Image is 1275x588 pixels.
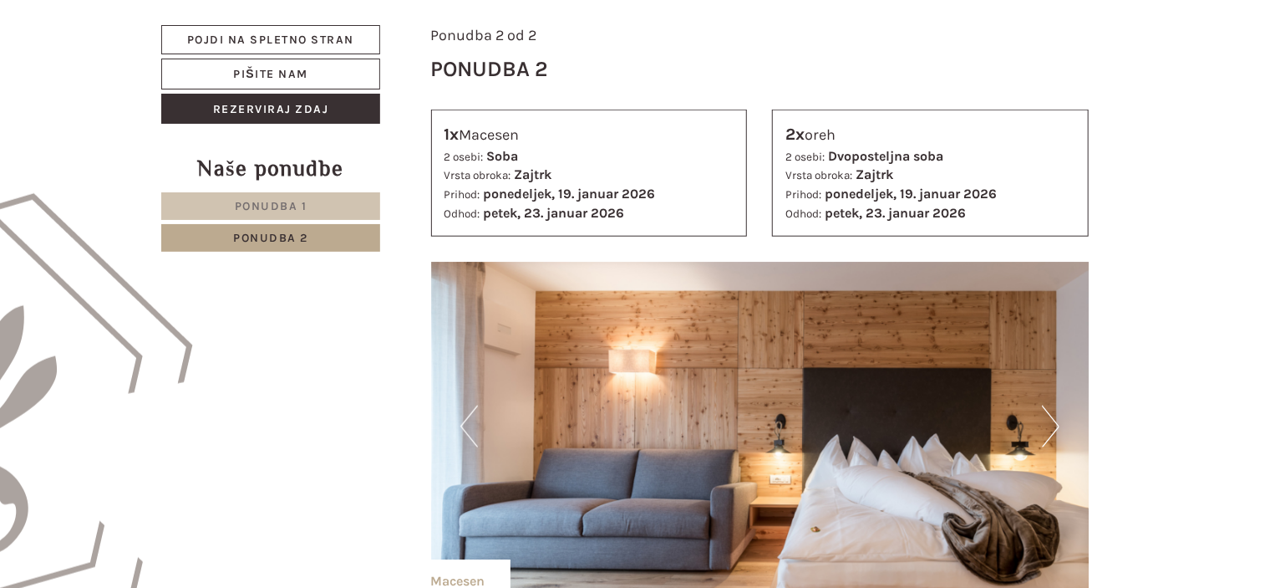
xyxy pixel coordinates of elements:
font: Pošlji [587,448,631,463]
font: Pišite nam [233,68,307,82]
font: ponedeljek, 19. januar 2026 [484,186,656,202]
font: Pozdravljeni, hvala za vaš e-poštni naslov. Žal mi je, ampak v nobeni ponudbi nimamo sobe za 85,0... [25,33,410,87]
a: Rezerviraj zdaj [161,94,380,125]
font: 18:40 [613,183,632,192]
font: Ponudba 1 [235,199,307,213]
a: Pišite nam [161,59,380,89]
button: Naprej [1042,406,1059,447]
font: Rezerviraj zdaj [213,102,329,116]
font: Pozdravljeni, mogoče sem narobe napisati povpraševanje. Želeli bi 3 sobe, ki stanejo 85,00 EUR po... [242,125,635,180]
font: 2 osebi: [444,151,484,163]
button: Pošlji [561,439,657,470]
font: Odhod: [785,207,821,220]
font: Vrsta obroka: [785,169,852,182]
font: oreh [805,125,836,144]
font: Ponudba 2 [233,231,308,245]
font: Ponudba 2 [431,56,549,82]
font: 1x [444,125,460,144]
font: Zajtrk [515,166,552,182]
font: Vrsta obroka: [444,169,511,182]
font: Hotel B&B Feldmessner [25,238,128,248]
font: Naše ponudbe [198,156,344,181]
font: sob. 19. 7. 2025 [282,206,374,222]
font: 2x [785,125,805,144]
font: Odhod: [444,207,480,220]
font: Ti [242,112,250,123]
font: 2 osebi: [785,151,825,163]
font: Pet. 18. 7. 2025 [284,9,373,25]
font: ponedeljek, 19. januar 2026 [825,186,997,202]
font: petek, 23. januar 2026 [825,205,966,221]
font: Soba [487,148,519,164]
font: Macesen [460,125,520,144]
font: 09:20 [393,309,414,318]
font: Zajtrk [856,166,893,182]
font: Prihod: [785,188,821,201]
font: Dvoposteljna soba [828,148,943,164]
font: Ponudba 2 od 2 [431,26,537,44]
font: 16:30 [395,89,414,99]
font: Prihod: [444,188,480,201]
font: petek, 23. januar 2026 [484,205,625,221]
button: Prejšnji [460,406,478,447]
font: Pojdi na spletno stran [187,33,354,47]
font: Pozdravljeni, cene so tiste, ki jih vidite v ponudbi, ki smo vam jo poslali. Nimamo sob za 85,00 ... [25,251,404,305]
a: Pojdi na spletno stran [161,25,380,54]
